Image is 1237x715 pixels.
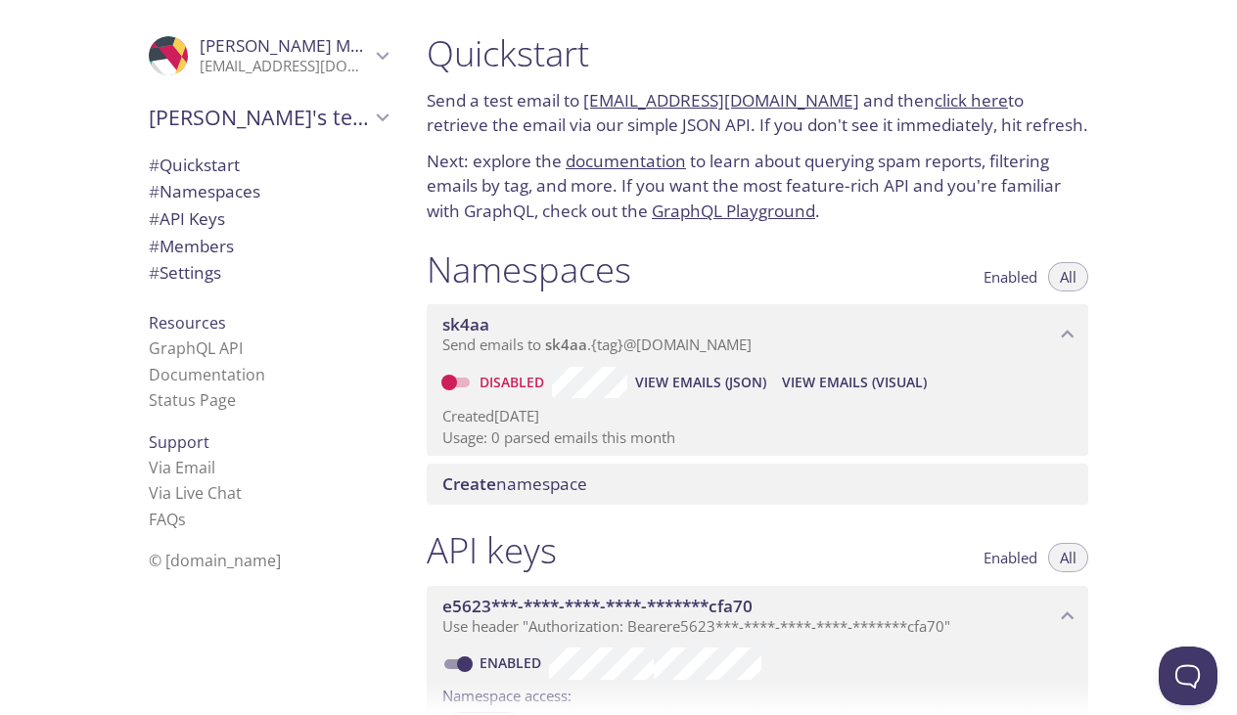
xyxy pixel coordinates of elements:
iframe: Help Scout Beacon - Open [1159,647,1217,705]
span: [PERSON_NAME]'s team [149,104,370,131]
button: All [1048,262,1088,291]
p: Usage: 0 parsed emails this month [442,427,1073,448]
span: API Keys [149,207,225,230]
span: # [149,180,160,202]
div: Create namespace [427,464,1088,505]
div: Team Settings [133,259,403,287]
span: Send emails to . {tag} @[DOMAIN_NAME] [442,335,752,354]
p: [EMAIL_ADDRESS][DOMAIN_NAME] [200,57,370,76]
button: Enabled [972,262,1049,291]
div: sk4aa namespace [427,304,1088,365]
h1: Namespaces [427,247,631,291]
a: Status Page [149,389,236,411]
a: FAQ [149,509,186,530]
a: [EMAIL_ADDRESS][DOMAIN_NAME] [583,89,859,112]
div: Namespaces [133,178,403,205]
span: Support [149,431,209,453]
div: Quickstart [133,152,403,179]
h1: API keys [427,528,557,572]
span: sk4aa [545,335,587,354]
p: Next: explore the to learn about querying spam reports, filtering emails by tag, and more. If you... [427,149,1088,224]
a: click here [935,89,1008,112]
span: Quickstart [149,154,240,176]
span: # [149,154,160,176]
span: © [DOMAIN_NAME] [149,550,281,571]
span: namespace [442,472,587,495]
a: Via Live Chat [149,482,242,504]
h1: Quickstart [427,31,1088,75]
span: View Emails (JSON) [635,371,766,394]
span: Resources [149,312,226,334]
div: Umar Manzoor [133,23,403,88]
span: # [149,207,160,230]
span: [PERSON_NAME] Manzoor [200,34,405,57]
span: Namespaces [149,180,260,202]
div: Umar's team [133,92,403,143]
a: Disabled [477,373,552,391]
a: Via Email [149,457,215,478]
p: Send a test email to and then to retrieve the email via our simple JSON API. If you don't see it ... [427,88,1088,138]
span: Members [149,235,234,257]
a: Enabled [477,653,549,672]
span: Create [442,472,496,495]
button: All [1048,543,1088,572]
span: # [149,261,160,284]
span: View Emails (Visual) [782,371,927,394]
a: GraphQL API [149,337,243,359]
a: Documentation [149,364,265,385]
span: # [149,235,160,257]
a: documentation [566,150,686,172]
button: View Emails (Visual) [774,367,935,398]
a: GraphQL Playground [652,200,815,222]
span: Settings [149,261,221,284]
div: Members [133,233,403,260]
span: s [178,509,186,530]
button: View Emails (JSON) [627,367,774,398]
span: sk4aa [442,313,489,335]
button: Enabled [972,543,1049,572]
div: API Keys [133,205,403,233]
p: Created [DATE] [442,406,1073,426]
label: Namespace access: [442,680,572,708]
